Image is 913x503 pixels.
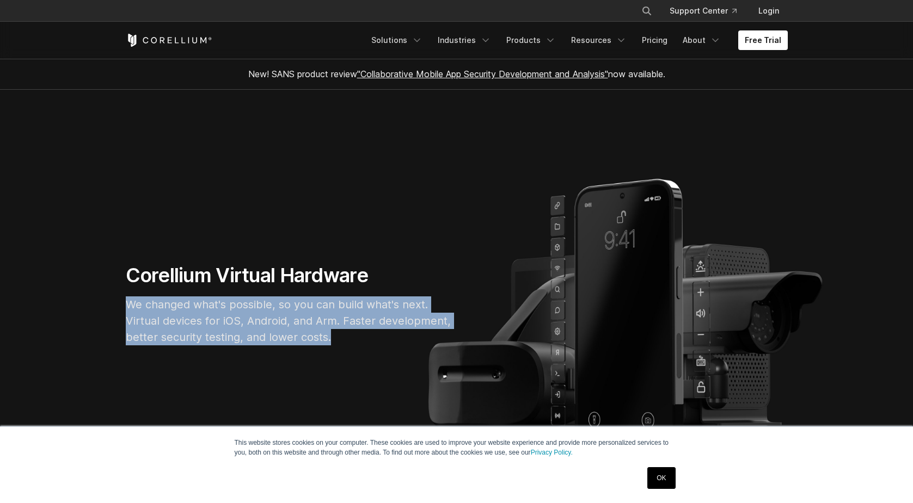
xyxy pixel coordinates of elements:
a: Products [500,30,562,50]
a: Resources [565,30,633,50]
button: Search [637,1,657,21]
a: About [676,30,727,50]
a: Privacy Policy. [531,449,573,456]
span: New! SANS product review now available. [248,69,665,79]
p: We changed what's possible, so you can build what's next. Virtual devices for iOS, Android, and A... [126,296,452,345]
a: Free Trial [738,30,788,50]
a: "Collaborative Mobile App Security Development and Analysis" [357,69,608,79]
a: OK [647,467,675,489]
div: Navigation Menu [365,30,788,50]
a: Industries [431,30,498,50]
h1: Corellium Virtual Hardware [126,263,452,288]
a: Support Center [661,1,745,21]
a: Login [750,1,788,21]
a: Solutions [365,30,429,50]
a: Pricing [635,30,674,50]
a: Corellium Home [126,34,212,47]
div: Navigation Menu [628,1,788,21]
p: This website stores cookies on your computer. These cookies are used to improve your website expe... [235,438,679,457]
